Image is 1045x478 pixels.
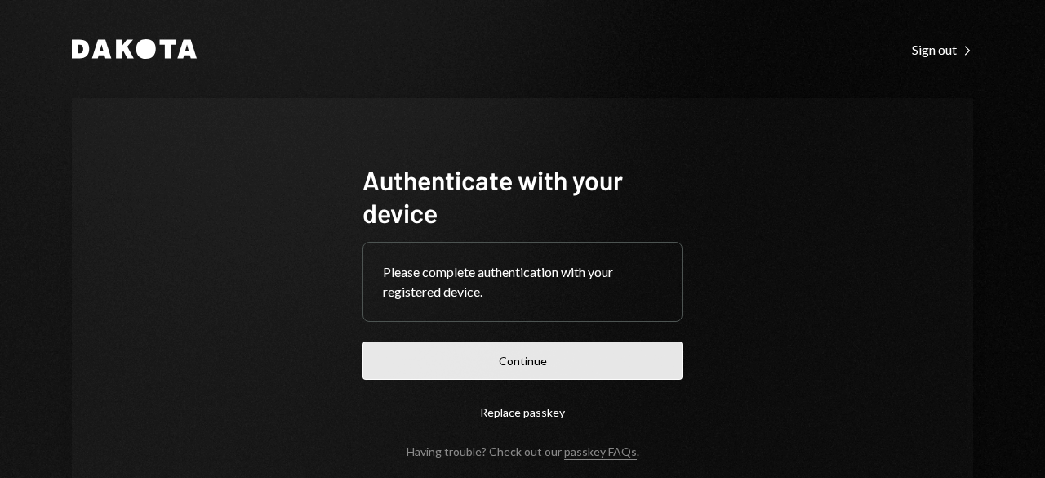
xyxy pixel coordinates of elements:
div: Having trouble? Check out our . [407,444,639,458]
a: passkey FAQs [564,444,637,460]
button: Continue [362,342,683,380]
div: Sign out [912,42,973,58]
div: Please complete authentication with your registered device. [383,262,662,302]
a: Sign out [912,40,973,58]
h1: Authenticate with your device [362,163,683,229]
button: Replace passkey [362,393,683,431]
